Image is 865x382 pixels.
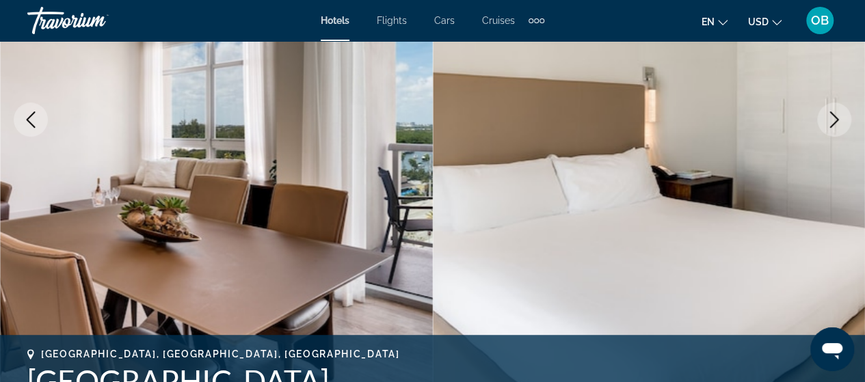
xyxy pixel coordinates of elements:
a: Travorium [27,3,164,38]
a: Hotels [321,15,349,26]
button: Change language [702,12,728,31]
button: Previous image [14,103,48,137]
button: Change currency [748,12,782,31]
span: OB [811,14,829,27]
button: User Menu [802,6,838,35]
button: Next image [817,103,851,137]
span: en [702,16,715,27]
span: USD [748,16,769,27]
a: Cruises [482,15,515,26]
a: Cars [434,15,455,26]
iframe: Button to launch messaging window [810,327,854,371]
span: [GEOGRAPHIC_DATA], [GEOGRAPHIC_DATA], [GEOGRAPHIC_DATA] [41,349,399,359]
a: Flights [377,15,407,26]
button: Extra navigation items [529,10,544,31]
